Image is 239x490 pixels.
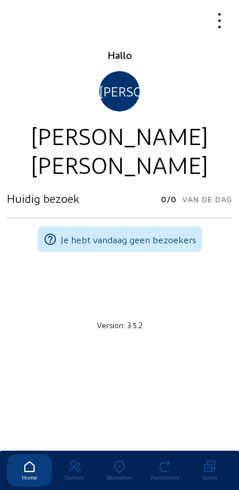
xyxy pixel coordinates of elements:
a: Reminders [142,454,187,487]
div: Taken [187,474,232,481]
div: [PERSON_NAME] [7,150,232,179]
div: Contact [52,474,97,481]
div: [PERSON_NAME] [99,71,140,112]
a: Taken [187,454,232,487]
div: Bezoeken [97,474,142,481]
div: [PERSON_NAME] [7,121,232,150]
a: Bezoeken [97,454,142,487]
span: Van de dag [182,191,232,207]
div: Reminders [142,474,187,481]
div: Home [7,474,52,481]
small: Version: 3.5.2 [97,320,143,329]
span: 0/0 [161,191,177,207]
div: Hallo [7,48,232,62]
a: Home [7,454,52,487]
h3: Huidig bezoek [7,191,79,205]
a: Contact [52,454,97,487]
mat-icon: help_outline [43,232,57,246]
span: Je hebt vandaag geen bezoekers [61,234,196,245]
